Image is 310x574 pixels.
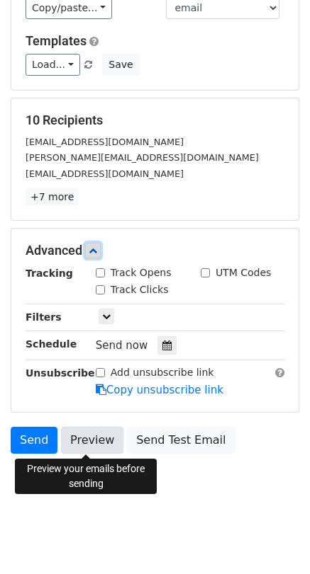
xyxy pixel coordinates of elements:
[102,54,139,76] button: Save
[26,137,184,147] small: [EMAIL_ADDRESS][DOMAIN_NAME]
[239,506,310,574] div: Widget de chat
[127,427,235,454] a: Send Test Email
[26,188,79,206] a: +7 more
[111,265,172,280] label: Track Opens
[26,268,73,279] strong: Tracking
[26,168,184,179] small: [EMAIL_ADDRESS][DOMAIN_NAME]
[216,265,271,280] label: UTM Codes
[111,365,214,380] label: Add unsubscribe link
[15,459,157,494] div: Preview your emails before sending
[96,384,223,396] a: Copy unsubscribe link
[26,152,259,163] small: [PERSON_NAME][EMAIL_ADDRESS][DOMAIN_NAME]
[61,427,123,454] a: Preview
[26,243,284,258] h5: Advanced
[239,506,310,574] iframe: Chat Widget
[26,113,284,128] h5: 10 Recipients
[26,311,62,323] strong: Filters
[111,282,169,297] label: Track Clicks
[26,367,95,379] strong: Unsubscribe
[26,54,80,76] a: Load...
[26,338,77,350] strong: Schedule
[96,339,148,352] span: Send now
[26,33,87,48] a: Templates
[11,427,57,454] a: Send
